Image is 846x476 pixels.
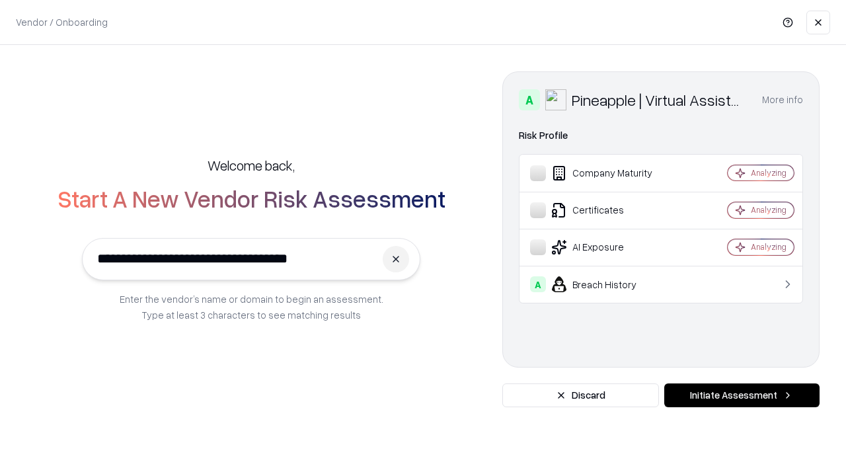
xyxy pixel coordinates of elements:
p: Enter the vendor’s name or domain to begin an assessment. Type at least 3 characters to see match... [120,291,383,323]
div: Analyzing [751,241,787,253]
div: AI Exposure [530,239,688,255]
h2: Start A New Vendor Risk Assessment [58,185,445,212]
div: Pineapple | Virtual Assistant Agency [572,89,746,110]
img: Pineapple | Virtual Assistant Agency [545,89,566,110]
div: Breach History [530,276,688,292]
div: Certificates [530,202,688,218]
button: More info [762,88,803,112]
div: Company Maturity [530,165,688,181]
div: A [530,276,546,292]
button: Discard [502,383,659,407]
button: Initiate Assessment [664,383,820,407]
div: Risk Profile [519,128,803,143]
div: A [519,89,540,110]
div: Analyzing [751,167,787,178]
p: Vendor / Onboarding [16,15,108,29]
h5: Welcome back, [208,156,295,175]
div: Analyzing [751,204,787,216]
